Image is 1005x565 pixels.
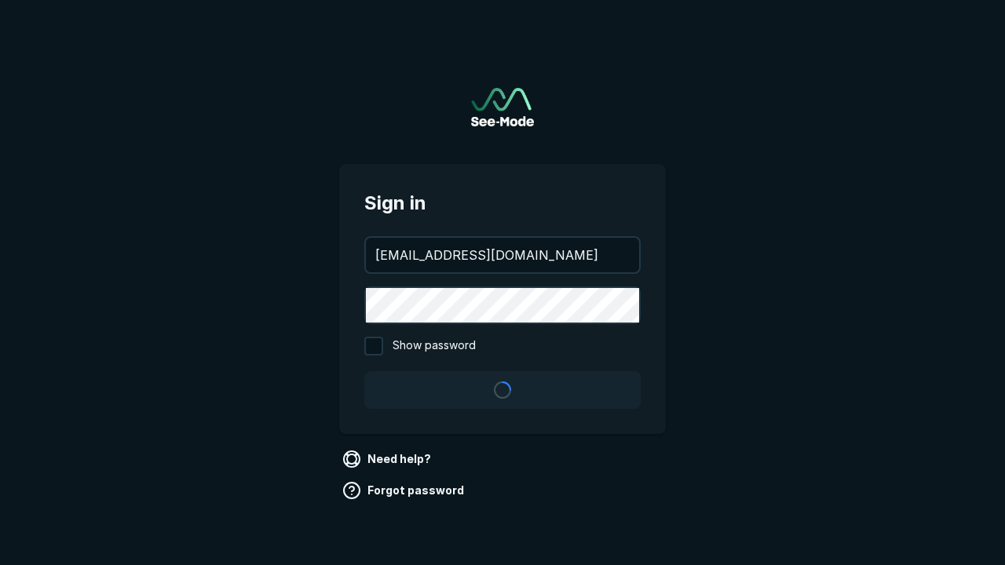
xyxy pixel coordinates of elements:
span: Show password [393,337,476,355]
input: your@email.com [366,238,639,272]
img: See-Mode Logo [471,88,534,126]
a: Forgot password [339,478,470,503]
a: Go to sign in [471,88,534,126]
span: Sign in [364,189,641,217]
a: Need help? [339,447,437,472]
